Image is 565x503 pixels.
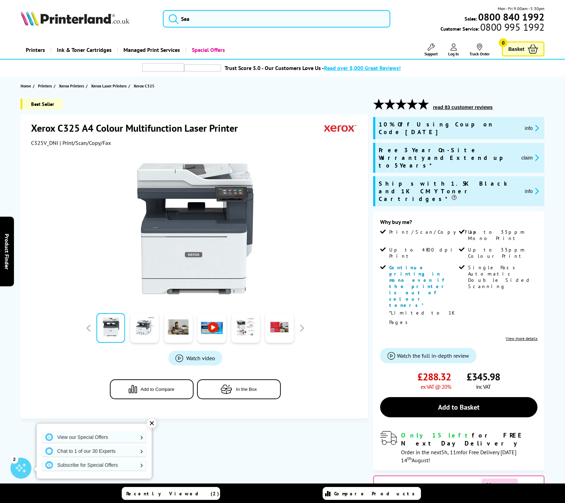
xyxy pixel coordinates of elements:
[440,24,544,32] span: Customer Service:
[334,490,419,497] span: Compare Products
[380,397,537,417] a: Add to Basket
[468,264,536,289] span: Single Pass Automatic Double Sided Scanning
[424,51,438,56] span: Support
[236,387,257,392] span: In the Box
[91,82,127,90] span: Xerox Laser Printers
[476,383,491,390] span: inc VAT
[477,14,544,20] a: 0800 840 1992
[388,482,480,489] span: Save up to 60% on a subscription plan
[110,379,194,399] button: Add to Compare
[21,82,31,90] span: Home
[134,83,155,88] span: Xerox C325
[142,63,184,72] img: trustpilot rating
[506,336,537,341] a: View more details
[50,41,117,59] a: Ink & Toner Cartridges
[21,99,63,109] span: Best Seller
[42,459,146,471] a: Subscribe for Special Offers
[479,24,544,30] span: 0800 995 1992
[389,247,457,259] span: Up to 4800 dpi Print
[122,487,220,500] a: Recently Viewed (2)
[508,44,524,54] span: Basket
[441,449,461,456] span: 5h, 11m
[499,38,507,47] span: 0
[21,82,33,90] a: Home
[465,15,477,22] span: Sales:
[448,44,459,56] a: Log In
[163,10,391,28] input: Sea
[42,432,146,443] a: View our Special Offers
[469,44,490,56] a: Track Order
[379,146,515,169] span: Free 3 Year On-Site Warranty and Extend up to 5 Years*
[197,379,281,399] button: In the Box
[57,41,112,59] span: Ink & Toner Cartridges
[523,124,541,132] button: promo-description
[478,10,544,23] b: 0800 840 1992
[324,64,401,71] span: Read over 8,000 Great Reviews!
[184,64,221,71] img: trustpilot rating
[42,446,146,457] a: Chat to 1 of our 30 Experts
[38,82,52,90] span: Printers
[91,82,128,90] a: Xerox Laser Printers
[380,431,537,463] div: modal_delivery
[324,122,356,134] img: Xerox
[417,370,451,383] span: £288.32
[379,121,519,136] span: 10% Off Using Coupon Code [DATE]
[185,41,230,59] a: Special Offers
[38,82,54,90] a: Printers
[401,431,537,447] div: for FREE Next Day Delivery
[421,383,451,390] span: ex VAT @ 20%
[498,5,544,12] span: Mon - Fri 9:00am - 5:30pm
[502,41,544,56] a: Basket 0
[468,247,536,259] span: Up to 33ppm Colour Print
[523,187,541,195] button: promo-description
[401,431,472,439] span: Only 15 left
[59,82,84,90] span: Xerox Printers
[467,370,500,383] span: £345.98
[147,418,157,428] div: ✕
[431,104,495,110] button: read 83 customer reviews
[379,180,519,203] span: Ships with 1.5K Black and 1K CMY Toner Cartridges*
[225,64,401,71] a: Trust Score 5.0 - Our Customers Love Us -Read over 8,000 Great Reviews!
[519,154,541,162] button: promo-description
[141,387,174,392] span: Add to Compare
[380,218,537,229] div: Why buy me?
[424,44,438,56] a: Support
[407,455,412,462] sup: th
[59,82,86,90] a: Xerox Printers
[397,352,469,359] span: Watch the full in-depth review
[168,351,222,365] a: Product_All_Videos
[126,490,219,497] span: Recently Viewed (2)
[127,160,264,297] img: Xerox C325
[31,122,245,134] h1: Xerox C325 A4 Colour Multifunction Laser Printer
[468,229,536,241] span: Up to 33ppm Mono Print
[448,51,459,56] span: Log In
[3,234,10,270] span: Product Finder
[389,264,448,308] span: Continue printing in mono even if the printer is out of colour toners*
[482,479,518,492] span: View
[60,139,111,146] span: | Print/Scan/Copy/Fax
[21,10,154,27] a: Printerland Logo
[21,41,50,59] a: Printers
[186,355,215,362] span: Watch video
[21,10,129,26] img: Printerland Logo
[389,229,479,235] span: Print/Scan/Copy/Fax
[389,308,457,327] p: *Limited to 1K Pages
[10,455,18,463] div: 2
[401,449,517,464] span: Order in the next for Free Delivery [DATE] 14 August!
[117,41,185,59] a: Managed Print Services
[31,139,58,146] span: C325V_DNI
[323,487,421,500] a: Compare Products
